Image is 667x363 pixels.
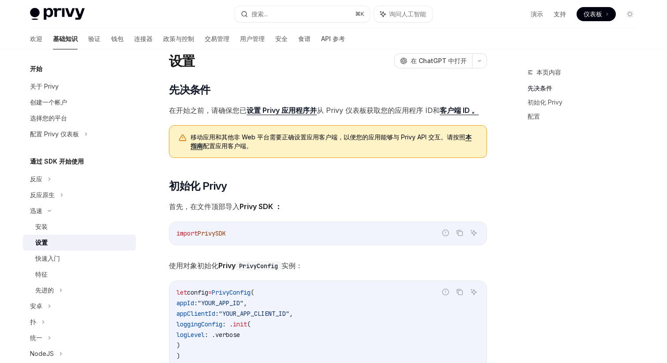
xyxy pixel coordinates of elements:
a: 用户管理 [240,28,265,49]
button: 搜索...⌘K [235,6,370,22]
a: 客户端 ID 。 [440,106,479,115]
button: 复制代码块中的内容 [454,286,465,298]
svg: 警告 [178,134,187,142]
a: 演示 [531,10,543,19]
font: 演示 [531,10,543,18]
span: PrivySDK [198,229,226,237]
span: , [244,299,247,307]
button: 在 ChatGPT 中打开 [394,53,472,68]
font: 先进的 [35,286,54,294]
font: 基础知识 [53,35,78,42]
a: 验证 [88,28,101,49]
font: 配置 [528,112,540,120]
a: 安装 [23,219,136,235]
font: 扑 [30,318,36,326]
a: 支持 [554,10,566,19]
code: PrivyConfig [236,261,281,271]
a: 基础知识 [53,28,78,49]
font: 支持 [554,10,566,18]
button: 切换暗模式 [623,7,637,21]
font: 仪表板 [584,10,602,18]
span: PrivyConfig [212,288,251,296]
font: 通过 SDK 开始使用 [30,157,84,165]
font: 关于 Privy [30,82,59,90]
a: 创建一个帐户 [23,94,136,110]
span: ) [176,341,180,349]
font: 初始化 Privy [528,98,562,106]
a: 安全 [275,28,288,49]
font: ⌘ [355,11,360,17]
a: 交易管理 [205,28,229,49]
font: 连接器 [134,35,153,42]
span: loggingConfig [176,320,222,328]
span: = [208,288,212,296]
span: : . [222,320,233,328]
button: 报告错误代码 [440,286,451,298]
span: , [289,310,293,318]
font: 实例： [281,261,303,270]
font: 验证 [88,35,101,42]
a: 仪表板 [577,7,616,21]
font: 欢迎 [30,35,42,42]
span: : . [205,331,215,339]
font: 在开始之前，请确保您已 [169,106,247,115]
button: 报告错误代码 [440,227,451,239]
a: 钱包 [111,28,124,49]
font: 钱包 [111,35,124,42]
font: 安全 [275,35,288,42]
img: 灯光标志 [30,8,85,20]
font: 安装 [35,223,48,230]
font: 初始化 Privy [169,180,227,192]
a: 设置 [23,235,136,251]
font: 先决条件 [528,84,552,92]
a: 先决条件 [528,81,644,95]
font: 先决条件 [169,83,210,96]
span: ( [251,288,254,296]
font: 迅速 [30,207,42,214]
span: import [176,229,198,237]
a: 食谱 [298,28,311,49]
font: 反应原生 [30,191,55,198]
font: 从 Privy 仪表板获取您的应用程序 ID [317,106,433,115]
button: 询问人工智能 [374,6,432,22]
span: ) [176,352,180,360]
a: API 参考 [321,28,345,49]
font: 食谱 [298,35,311,42]
a: 政策与控制 [163,28,194,49]
button: 询问人工智能 [468,286,480,298]
font: 和 [433,106,440,115]
span: appId [176,299,194,307]
span: init [233,320,247,328]
font: 特征 [35,270,48,278]
font: 交易管理 [205,35,229,42]
font: 设置 [169,53,195,69]
font: 首先，在文件顶部 [169,202,225,211]
font: 使用对象 [169,261,197,270]
font: 开始 [30,65,42,72]
button: 询问人工智能 [468,227,480,239]
span: : [215,310,219,318]
span: "YOUR_APP_CLIENT_ID" [219,310,289,318]
font: 快速入门 [35,254,60,262]
font: 创建一个帐户 [30,98,67,106]
font: Privy SDK ： [240,202,282,211]
a: 初始化 Privy [528,95,644,109]
span: ( [247,320,251,328]
font: 选择您的平台 [30,114,67,122]
a: 选择您的平台 [23,110,136,126]
font: API 参考 [321,35,345,42]
a: 特征 [23,266,136,282]
font: 安卓 [30,302,42,310]
a: 关于 Privy [23,79,136,94]
font: 用户管理 [240,35,265,42]
a: 连接器 [134,28,153,49]
span: : [194,299,198,307]
font: 配置应用客户端。 [203,142,252,150]
font: 导入 [225,202,240,211]
font: 设置 Privy 应用程序并 [247,106,317,115]
font: 搜索... [251,10,268,18]
font: Privy [218,261,236,270]
span: config [187,288,208,296]
font: 反应 [30,175,42,183]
